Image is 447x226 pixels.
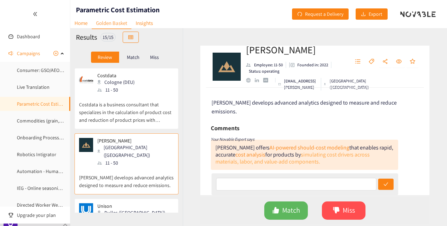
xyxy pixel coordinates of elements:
p: Review [98,54,112,60]
div: [PERSON_NAME] offers that enables rapid, accurate for products by [215,144,393,165]
div: 15 / 15 [101,33,116,41]
div: Dulles ([GEOGRAPHIC_DATA]) [97,209,169,217]
span: redo [297,12,302,17]
button: star [406,56,419,67]
a: Parametric Cost Estimation [17,101,73,107]
a: crunchbase [263,78,272,82]
p: Founded in: 2022 [297,62,328,68]
div: [GEOGRAPHIC_DATA] ([GEOGRAPHIC_DATA]) [97,144,173,159]
span: Campaigns [17,46,40,60]
a: Live Translation [17,84,50,90]
button: tag [365,56,378,67]
span: tag [369,59,374,65]
button: likeMatch [264,201,308,220]
p: Status: operating [249,68,279,74]
li: Employees [246,62,286,68]
a: Consumer: GSO/AEO Solutions [17,67,80,73]
h2: Results [76,32,97,42]
span: Export [369,10,382,18]
span: eye [396,59,402,65]
img: Company Logo [213,53,241,81]
div: [GEOGRAPHIC_DATA] ([GEOGRAPHIC_DATA]) [324,78,370,91]
a: Insights [131,18,157,28]
span: plus-circle [53,51,58,56]
a: website [246,78,255,82]
button: dislikeMiss [322,201,365,220]
span: Request a Delivery [305,10,343,18]
button: table [123,32,139,43]
iframe: Chat Widget [332,150,447,226]
p: Unison [97,203,165,209]
a: Robotics Intigrator [17,151,56,158]
a: Dashboard [17,33,40,40]
img: Snapshot of the company's website [79,73,93,87]
li: Status [246,68,279,74]
h1: Parametric Cost Estimation [76,5,160,15]
button: eye [393,56,405,67]
img: Snapshot of the company's website [79,138,93,152]
a: Directed Worker Wearables – Manufacturing [17,202,108,208]
span: double-left [33,12,38,16]
a: AI-powered should-cost modeling [270,144,349,151]
p: Employee: 11-50 [254,62,283,68]
span: Upgrade your plan [17,208,65,222]
p: [PERSON_NAME] develops advanced analytics designed to measure and reduce emissions. [79,167,174,189]
span: table [128,35,133,40]
span: sound [8,51,13,56]
span: unordered-list [355,59,361,65]
a: Home [70,18,92,28]
p: Costdata is a business consultant that specializes in the calculation of product cost and reducti... [79,94,174,124]
p: Costdata [97,73,135,78]
a: simulating cost drivers across materials, labor, and value-add components. [215,151,370,165]
p: Miss [150,54,159,60]
h6: Comments [211,123,239,133]
span: download [361,12,366,17]
button: share-alt [379,56,391,67]
a: cost analysis [235,151,265,158]
a: Automation - Humanoid Hand [17,168,80,174]
p: [EMAIL_ADDRESS][PERSON_NAME] [284,78,318,91]
div: Cologne (DEU) [97,78,139,86]
span: star [410,59,415,65]
li: Founded in year [286,62,331,68]
p: Match [127,54,140,60]
a: IEG - Online seasoning monitoring [17,185,88,191]
button: downloadExport [356,8,388,20]
a: Commodities (grain, sweeteners, seasonings, oils) [17,118,120,124]
p: [PERSON_NAME] [97,138,169,144]
a: Golden Basket [92,18,131,29]
button: unordered-list [351,56,364,67]
span: trophy [8,213,13,218]
img: Snapshot of the company's website [79,203,93,217]
a: Onboarding Process Mgmt [17,134,72,141]
div: 11 - 50 [97,159,173,167]
span: Match [282,205,300,216]
span: like [272,207,279,215]
span: share-alt [382,59,388,65]
h2: [PERSON_NAME] [246,43,343,57]
span: [PERSON_NAME] develops advanced analytics designed to measure and reduce emissions. [212,99,397,115]
a: linkedin [255,78,263,82]
i: Your Novable Expert says [211,137,254,142]
div: 11 - 50 [97,86,139,94]
button: redoRequest a Delivery [292,8,349,20]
